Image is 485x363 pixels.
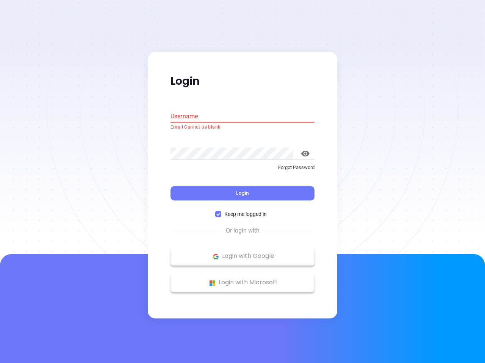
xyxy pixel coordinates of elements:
p: Email Cannot be blank [171,124,314,131]
span: Login [236,190,249,197]
p: Login with Microsoft [174,277,311,289]
button: Google Logo Login with Google [171,247,314,266]
button: Login [171,186,314,201]
span: Or login with [222,226,263,236]
p: Login [171,74,314,88]
img: Microsoft Logo [208,278,217,288]
button: Microsoft Logo Login with Microsoft [171,273,314,292]
p: Login with Google [174,251,311,262]
button: toggle password visibility [296,144,314,163]
p: Forgot Password [171,164,314,171]
span: Keep me logged in [221,210,270,219]
img: Google Logo [211,252,221,261]
a: Forgot Password [171,164,314,177]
